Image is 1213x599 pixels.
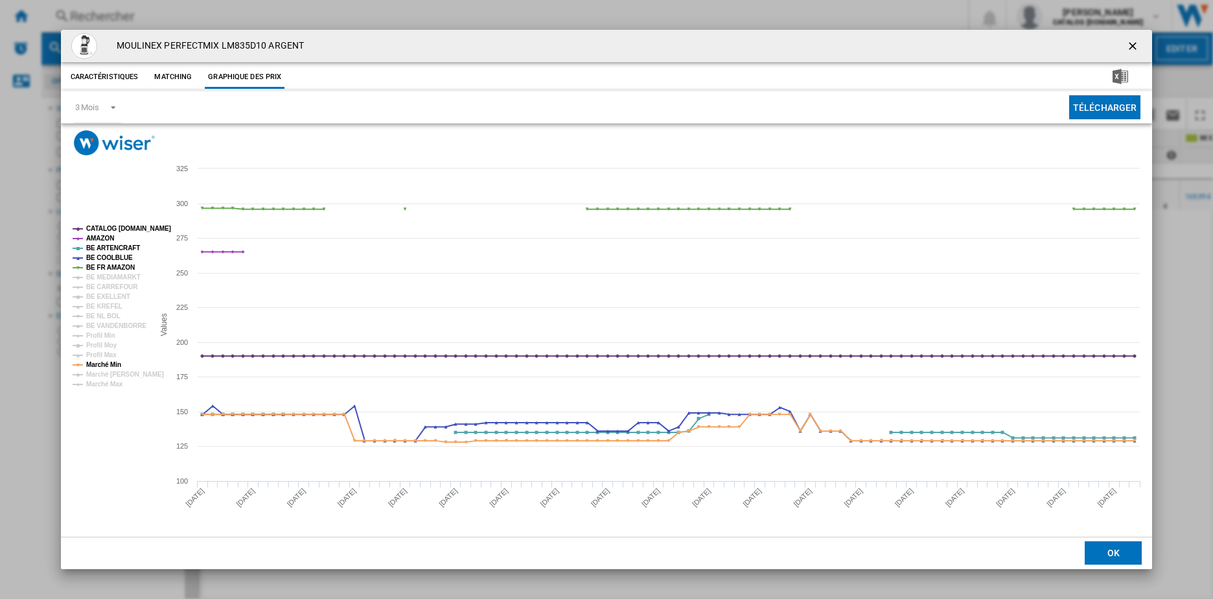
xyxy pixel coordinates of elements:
[86,274,141,281] tspan: BE MEDIAMARKT
[71,33,97,59] img: 99348918_2110829584.jpg
[1085,541,1142,565] button: OK
[893,487,914,508] tspan: [DATE]
[995,487,1016,508] tspan: [DATE]
[86,283,138,290] tspan: BE CARREFOUR
[144,65,202,89] button: Matching
[1126,40,1142,55] ng-md-icon: getI18NText('BUTTONS.CLOSE_DIALOG')
[176,269,188,277] tspan: 250
[1069,95,1141,119] button: Télécharger
[1121,33,1147,59] button: getI18NText('BUTTONS.CLOSE_DIALOG')
[67,65,142,89] button: Caractéristiques
[184,487,205,508] tspan: [DATE]
[86,381,123,388] tspan: Marché Max
[86,342,117,349] tspan: Profil Moy
[205,65,284,89] button: Graphique des prix
[86,244,140,252] tspan: BE ARTENCRAFT
[176,442,188,450] tspan: 125
[176,200,188,207] tspan: 300
[86,225,171,232] tspan: CATALOG [DOMAIN_NAME]
[86,235,114,242] tspan: AMAZON
[75,102,99,112] div: 3 Mois
[86,351,117,358] tspan: Profil Max
[176,408,188,416] tspan: 150
[589,487,610,508] tspan: [DATE]
[61,30,1153,569] md-dialog: Product popup
[86,361,121,368] tspan: Marché Min
[86,254,133,261] tspan: BE COOLBLUE
[1045,487,1067,508] tspan: [DATE]
[437,487,459,508] tspan: [DATE]
[86,264,135,271] tspan: BE FR AMAZON
[235,487,256,508] tspan: [DATE]
[538,487,560,508] tspan: [DATE]
[176,373,188,381] tspan: 175
[691,487,712,508] tspan: [DATE]
[176,303,188,311] tspan: 225
[176,338,188,346] tspan: 200
[176,165,188,172] tspan: 325
[86,293,130,300] tspan: BE EXELLENT
[387,487,408,508] tspan: [DATE]
[159,314,168,336] tspan: Values
[86,332,115,339] tspan: Profil Min
[640,487,661,508] tspan: [DATE]
[176,477,188,485] tspan: 100
[1113,69,1128,84] img: excel-24x24.png
[336,487,357,508] tspan: [DATE]
[86,303,122,310] tspan: BE KREFEL
[792,487,813,508] tspan: [DATE]
[488,487,509,508] tspan: [DATE]
[86,371,164,378] tspan: Marché [PERSON_NAME]
[86,312,121,320] tspan: BE NL BOL
[176,234,188,242] tspan: 275
[842,487,864,508] tspan: [DATE]
[285,487,306,508] tspan: [DATE]
[1096,487,1117,508] tspan: [DATE]
[110,40,305,53] h4: MOULINEX PERFECTMIX LM835D10 ARGENT
[1092,65,1149,89] button: Télécharger au format Excel
[86,322,146,329] tspan: BE VANDENBORRE
[943,487,965,508] tspan: [DATE]
[741,487,763,508] tspan: [DATE]
[74,130,155,156] img: logo_wiser_300x94.png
